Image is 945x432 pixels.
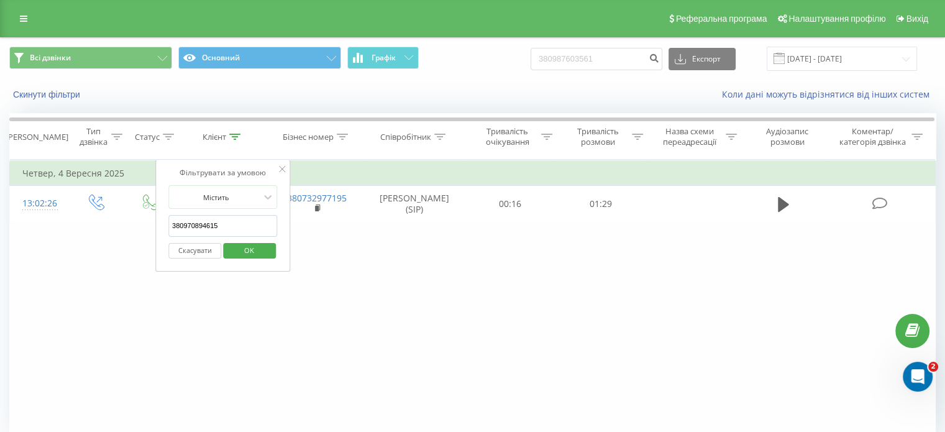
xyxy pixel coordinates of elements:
a: Коли дані можуть відрізнятися вiд інших систем [722,88,936,100]
span: OK [232,241,267,260]
button: Графік [347,47,419,69]
button: Експорт [669,48,736,70]
input: Введіть значення [168,215,278,237]
td: Четвер, 4 Вересня 2025 [10,161,936,186]
button: Основний [178,47,341,69]
div: Тривалість очікування [477,126,539,147]
iframe: Intercom live chat [903,362,933,392]
div: [PERSON_NAME] [6,132,68,142]
td: [PERSON_NAME] (SIP) [364,186,465,222]
button: Всі дзвінки [9,47,172,69]
button: OK [223,243,276,259]
div: Тип дзвінка [78,126,107,147]
div: Клієнт [203,132,226,142]
div: Аудіозапис розмови [751,126,824,147]
div: Фільтрувати за умовою [168,167,278,179]
a: 380732977195 [287,192,347,204]
span: 2 [928,362,938,372]
span: Реферальна програма [676,14,767,24]
input: Пошук за номером [531,48,662,70]
button: Скинути фільтри [9,89,86,100]
td: 00:16 [465,186,555,222]
div: Тривалість розмови [567,126,629,147]
div: Назва схеми переадресації [657,126,723,147]
span: Графік [372,53,396,62]
div: Статус [135,132,160,142]
span: Всі дзвінки [30,53,71,63]
td: 01:29 [555,186,646,222]
div: 13:02:26 [22,191,55,216]
div: Співробітник [380,132,431,142]
div: Бізнес номер [283,132,334,142]
button: Скасувати [168,243,221,259]
span: Вихід [906,14,928,24]
div: Коментар/категорія дзвінка [836,126,908,147]
span: Налаштування профілю [788,14,885,24]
